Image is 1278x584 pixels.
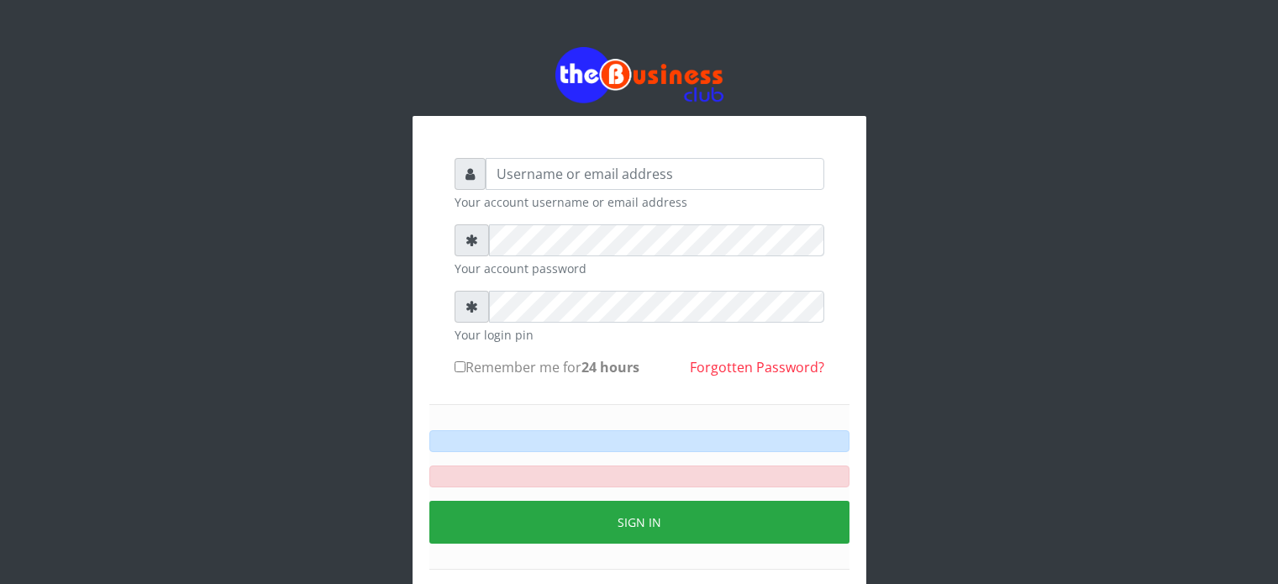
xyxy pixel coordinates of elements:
a: Forgotten Password? [690,358,824,376]
small: Your login pin [455,326,824,344]
input: Username or email address [486,158,824,190]
small: Your account username or email address [455,193,824,211]
label: Remember me for [455,357,639,377]
small: Your account password [455,260,824,277]
input: Remember me for24 hours [455,361,465,372]
button: Sign in [429,501,849,544]
b: 24 hours [581,358,639,376]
